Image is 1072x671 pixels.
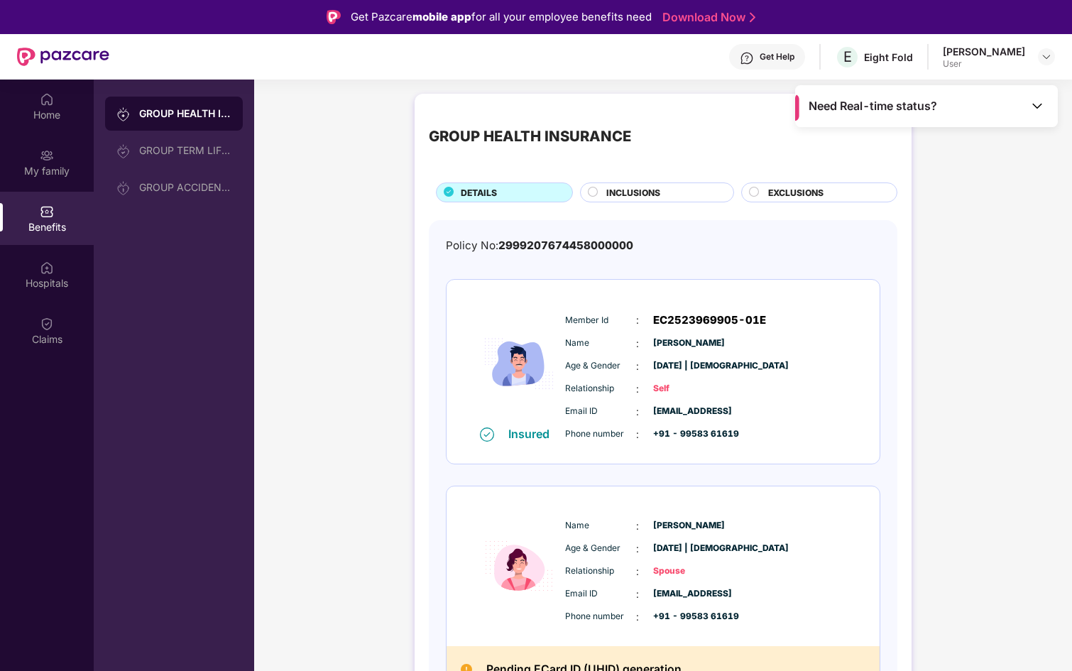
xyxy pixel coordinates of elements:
[809,99,937,114] span: Need Real-time status?
[768,186,824,200] span: EXCLUSIONS
[653,337,724,350] span: [PERSON_NAME]
[760,51,794,62] div: Get Help
[565,542,636,555] span: Age & Gender
[943,45,1025,58] div: [PERSON_NAME]
[412,10,471,23] strong: mobile app
[653,542,724,555] span: [DATE] | [DEMOGRAPHIC_DATA]
[40,317,54,331] img: svg+xml;base64,PHN2ZyBpZD0iQ2xhaW0iIHhtbG5zPSJodHRwOi8vd3d3LnczLm9yZy8yMDAwL3N2ZyIgd2lkdGg9IjIwIi...
[636,587,639,602] span: :
[565,337,636,350] span: Name
[429,125,631,148] div: GROUP HEALTH INSURANCE
[653,610,724,623] span: +91 - 99583 61619
[740,51,754,65] img: svg+xml;base64,PHN2ZyBpZD0iSGVscC0zMngzMiIgeG1sbnM9Imh0dHA6Ly93d3cudzMub3JnLzIwMDAvc3ZnIiB3aWR0aD...
[653,519,724,533] span: [PERSON_NAME]
[461,186,497,200] span: DETAILS
[498,239,633,252] span: 2999207674458000000
[653,564,724,578] span: Spouse
[864,50,913,64] div: Eight Fold
[653,405,724,418] span: [EMAIL_ADDRESS]
[1041,51,1052,62] img: svg+xml;base64,PHN2ZyBpZD0iRHJvcGRvd24tMzJ4MzIiIHhtbG5zPSJodHRwOi8vd3d3LnczLm9yZy8yMDAwL3N2ZyIgd2...
[653,382,724,395] span: Self
[565,587,636,601] span: Email ID
[636,427,639,442] span: :
[653,427,724,441] span: +91 - 99583 61619
[40,261,54,275] img: svg+xml;base64,PHN2ZyBpZD0iSG9zcGl0YWxzIiB4bWxucz0iaHR0cDovL3d3dy53My5vcmcvMjAwMC9zdmciIHdpZHRoPS...
[40,92,54,107] img: svg+xml;base64,PHN2ZyBpZD0iSG9tZSIgeG1sbnM9Imh0dHA6Ly93d3cudzMub3JnLzIwMDAvc3ZnIiB3aWR0aD0iMjAiIG...
[565,314,636,327] span: Member Id
[653,312,766,329] span: EC2523969905-01E
[943,58,1025,70] div: User
[606,186,660,200] span: INCLUSIONS
[750,10,755,25] img: Stroke
[116,107,131,121] img: svg+xml;base64,PHN2ZyB3aWR0aD0iMjAiIGhlaWdodD0iMjAiIHZpZXdCb3g9IjAgMCAyMCAyMCIgZmlsbD0ibm9uZSIgeG...
[116,181,131,195] img: svg+xml;base64,PHN2ZyB3aWR0aD0iMjAiIGhlaWdodD0iMjAiIHZpZXdCb3g9IjAgMCAyMCAyMCIgZmlsbD0ibm9uZSIgeG...
[1030,99,1044,113] img: Toggle Icon
[476,503,562,628] img: icon
[636,359,639,374] span: :
[565,519,636,533] span: Name
[636,609,639,625] span: :
[565,564,636,578] span: Relationship
[636,564,639,579] span: :
[116,144,131,158] img: svg+xml;base64,PHN2ZyB3aWR0aD0iMjAiIGhlaWdodD0iMjAiIHZpZXdCb3g9IjAgMCAyMCAyMCIgZmlsbD0ibm9uZSIgeG...
[565,382,636,395] span: Relationship
[17,48,109,66] img: New Pazcare Logo
[565,359,636,373] span: Age & Gender
[139,182,231,193] div: GROUP ACCIDENTAL INSURANCE
[653,587,724,601] span: [EMAIL_ADDRESS]
[636,518,639,534] span: :
[351,9,652,26] div: Get Pazcare for all your employee benefits need
[653,359,724,373] span: [DATE] | [DEMOGRAPHIC_DATA]
[636,541,639,557] span: :
[636,336,639,351] span: :
[508,427,558,441] div: Insured
[139,107,231,121] div: GROUP HEALTH INSURANCE
[480,427,494,442] img: svg+xml;base64,PHN2ZyB4bWxucz0iaHR0cDovL3d3dy53My5vcmcvMjAwMC9zdmciIHdpZHRoPSIxNiIgaGVpZ2h0PSIxNi...
[40,148,54,163] img: svg+xml;base64,PHN2ZyB3aWR0aD0iMjAiIGhlaWdodD0iMjAiIHZpZXdCb3g9IjAgMCAyMCAyMCIgZmlsbD0ibm9uZSIgeG...
[636,404,639,420] span: :
[565,427,636,441] span: Phone number
[636,381,639,397] span: :
[636,312,639,328] span: :
[139,145,231,156] div: GROUP TERM LIFE INSURANCE
[843,48,852,65] span: E
[446,237,633,254] div: Policy No:
[327,10,341,24] img: Logo
[476,301,562,426] img: icon
[40,204,54,219] img: svg+xml;base64,PHN2ZyBpZD0iQmVuZWZpdHMiIHhtbG5zPSJodHRwOi8vd3d3LnczLm9yZy8yMDAwL3N2ZyIgd2lkdGg9Ij...
[662,10,751,25] a: Download Now
[565,405,636,418] span: Email ID
[565,610,636,623] span: Phone number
